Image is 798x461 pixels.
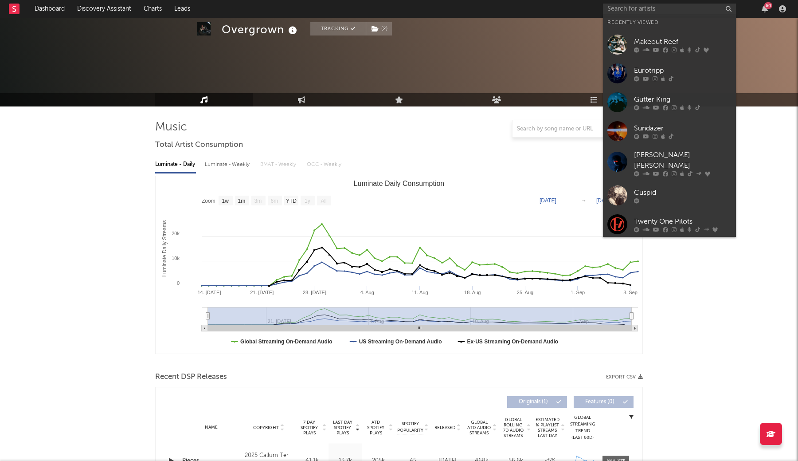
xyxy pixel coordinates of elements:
div: Recently Viewed [607,17,731,28]
span: Recent DSP Releases [155,372,227,382]
text: [DATE] [596,197,613,204]
a: Eurotripp [603,59,736,88]
button: (2) [366,22,392,35]
button: Export CSV [606,374,643,380]
text: 8. Sep [623,290,638,295]
button: Features(0) [574,396,634,408]
text: 28. [DATE] [303,290,326,295]
div: Global Streaming Trend (Last 60D) [569,414,596,441]
div: Sundazer [634,123,731,134]
text: 4. Aug [360,290,374,295]
text: 25. Aug [517,290,533,295]
text: Luminate Daily Consumption [354,180,445,187]
text: Zoom [202,198,215,204]
text: 6m [271,198,278,204]
span: Released [434,425,455,430]
text: 3m [254,198,262,204]
text: 1. Sep [571,290,585,295]
button: Originals(1) [507,396,567,408]
span: Spotify Popularity [397,421,423,434]
text: 14. [DATE] [197,290,221,295]
span: Estimated % Playlist Streams Last Day [535,417,559,438]
text: Ex-US Streaming On-Demand Audio [467,339,559,345]
a: Cuspid [603,181,736,210]
svg: Luminate Daily Consumption [156,176,642,354]
text: 1y [305,198,310,204]
text: [DATE] [540,197,556,204]
span: Global Rolling 7D Audio Streams [501,417,525,438]
text: Global Streaming On-Demand Audio [240,339,332,345]
div: Makeout Reef [634,36,731,47]
text: Luminate Daily Streams [161,220,168,276]
span: Total Artist Consumption [155,140,243,150]
a: Twenty One Pilots [603,210,736,239]
button: Tracking [310,22,366,35]
div: [PERSON_NAME] [PERSON_NAME] [634,150,731,171]
span: ( 2 ) [366,22,392,35]
text: 21. [DATE] [250,290,274,295]
text: 10k [172,256,180,261]
text: All [321,198,326,204]
span: Originals ( 1 ) [513,399,554,405]
button: 60 [762,5,768,12]
text: 0 [177,280,180,286]
text: 1w [222,198,229,204]
a: Sundazer [603,117,736,146]
div: Cuspid [634,187,731,198]
div: 60 [764,2,772,9]
input: Search by song name or URL [512,126,606,133]
text: 20k [172,231,180,236]
div: Luminate - Daily [155,157,196,172]
span: Features ( 0 ) [579,399,620,405]
div: Name [182,424,240,431]
text: 18. Aug [464,290,481,295]
a: [PERSON_NAME] [PERSON_NAME] [603,146,736,181]
div: Gutter King [634,94,731,105]
span: Global ATD Audio Streams [467,420,491,436]
text: 1m [238,198,246,204]
div: Twenty One Pilots [634,216,731,227]
a: Gutter King [603,88,736,117]
input: Search for artists [603,4,736,15]
span: Last Day Spotify Plays [331,420,354,436]
text: → [581,197,587,204]
div: Overgrown [222,22,299,37]
div: Eurotripp [634,65,731,76]
span: ATD Spotify Plays [364,420,387,436]
div: Luminate - Weekly [205,157,251,172]
span: Copyright [253,425,279,430]
a: Makeout Reef [603,30,736,59]
span: 7 Day Spotify Plays [297,420,321,436]
text: 11. Aug [411,290,428,295]
text: YTD [286,198,297,204]
text: US Streaming On-Demand Audio [359,339,442,345]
